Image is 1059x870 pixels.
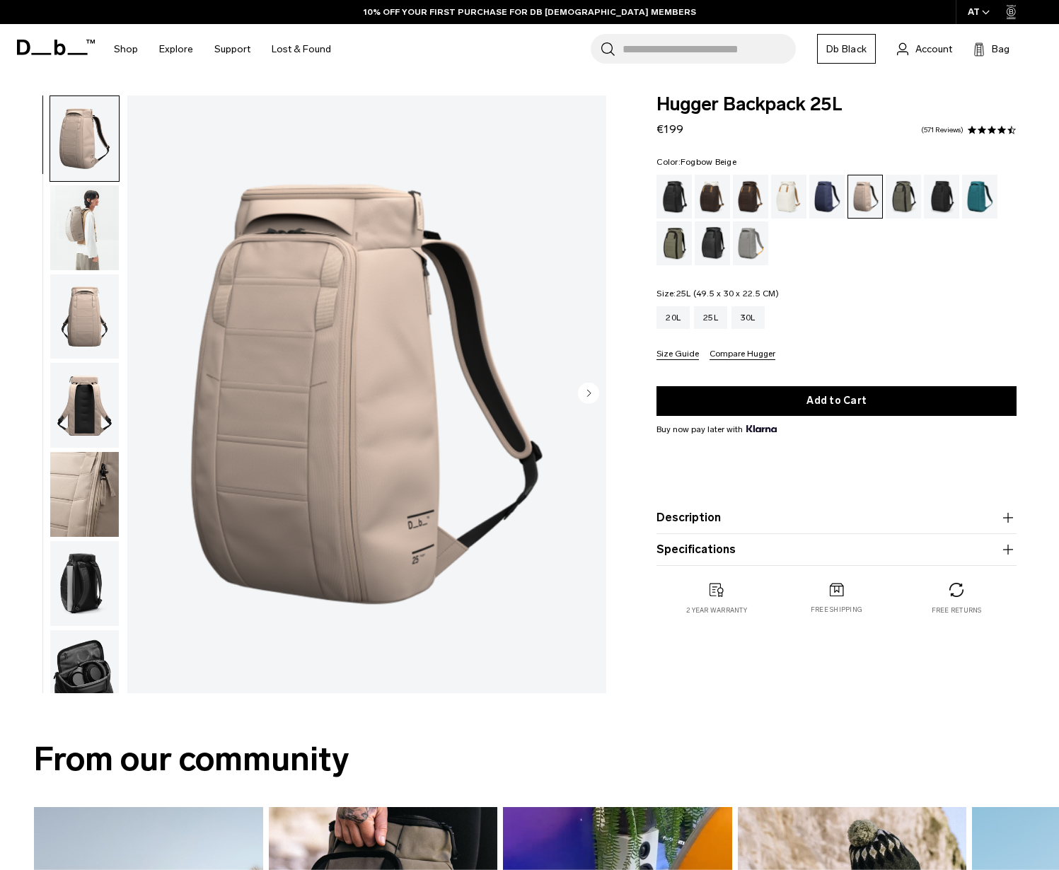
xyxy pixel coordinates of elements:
img: Hugger Backpack 25L Fogbow Beige [50,452,119,537]
a: 30L [731,306,765,329]
button: Size Guide [656,349,699,360]
a: Account [897,40,952,57]
a: Forest Green [886,175,921,219]
button: Hugger Backpack 25L Fogbow Beige [50,362,120,448]
img: Hugger Backpack 25L Fogbow Beige [50,274,119,359]
a: Espresso [733,175,768,219]
a: Explore [159,24,193,74]
span: Hugger Backpack 25L [656,95,1017,114]
a: Oatmilk [771,175,806,219]
li: 1 / 10 [127,95,606,693]
span: Buy now pay later with [656,423,777,436]
button: Description [656,509,1017,526]
img: Hugger Backpack 25L Fogbow Beige [50,363,119,448]
a: Reflective Black [695,221,730,265]
a: Mash Green [656,221,692,265]
img: Hugger Backpack 25L Fogbow Beige [50,185,119,270]
span: Fogbow Beige [681,157,736,167]
button: Hugger Backpack 25L Fogbow Beige [50,185,120,271]
img: {"height" => 20, "alt" => "Klarna"} [746,425,777,432]
a: Midnight Teal [962,175,997,219]
a: Blue Hour [809,175,845,219]
a: Cappuccino [695,175,730,219]
img: Hugger Backpack 25L Fogbow Beige [50,541,119,626]
button: Hugger Backpack 25L Fogbow Beige [50,630,120,716]
p: Free returns [932,605,982,615]
span: €199 [656,122,683,136]
a: 10% OFF YOUR FIRST PURCHASE FOR DB [DEMOGRAPHIC_DATA] MEMBERS [364,6,696,18]
button: Hugger Backpack 25L Fogbow Beige [50,95,120,182]
p: Free shipping [811,605,862,615]
a: Lost & Found [272,24,331,74]
nav: Main Navigation [103,24,342,74]
img: Hugger Backpack 25L Fogbow Beige [50,630,119,715]
span: 25L (49.5 x 30 x 22.5 CM) [676,289,779,298]
a: 571 reviews [921,127,963,134]
legend: Color: [656,158,736,166]
img: Hugger Backpack 25L Fogbow Beige [127,95,606,693]
button: Add to Cart [656,386,1017,416]
span: Account [915,42,952,57]
a: Charcoal Grey [924,175,959,219]
a: Fogbow Beige [847,175,883,219]
a: 25L [694,306,727,329]
legend: Size: [656,289,779,298]
a: Shop [114,24,138,74]
button: Hugger Backpack 25L Fogbow Beige [50,540,120,627]
p: 2 year warranty [686,605,747,615]
button: Bag [973,40,1009,57]
button: Compare Hugger [710,349,775,360]
a: Support [214,24,250,74]
img: Hugger Backpack 25L Fogbow Beige [50,96,119,181]
span: Bag [992,42,1009,57]
a: Sand Grey [733,221,768,265]
button: Specifications [656,541,1017,558]
a: Db Black [817,34,876,64]
button: Hugger Backpack 25L Fogbow Beige [50,451,120,538]
a: 20L [656,306,690,329]
button: Next slide [578,382,599,406]
a: Black Out [656,175,692,219]
button: Hugger Backpack 25L Fogbow Beige [50,274,120,360]
h2: From our community [34,734,1025,784]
